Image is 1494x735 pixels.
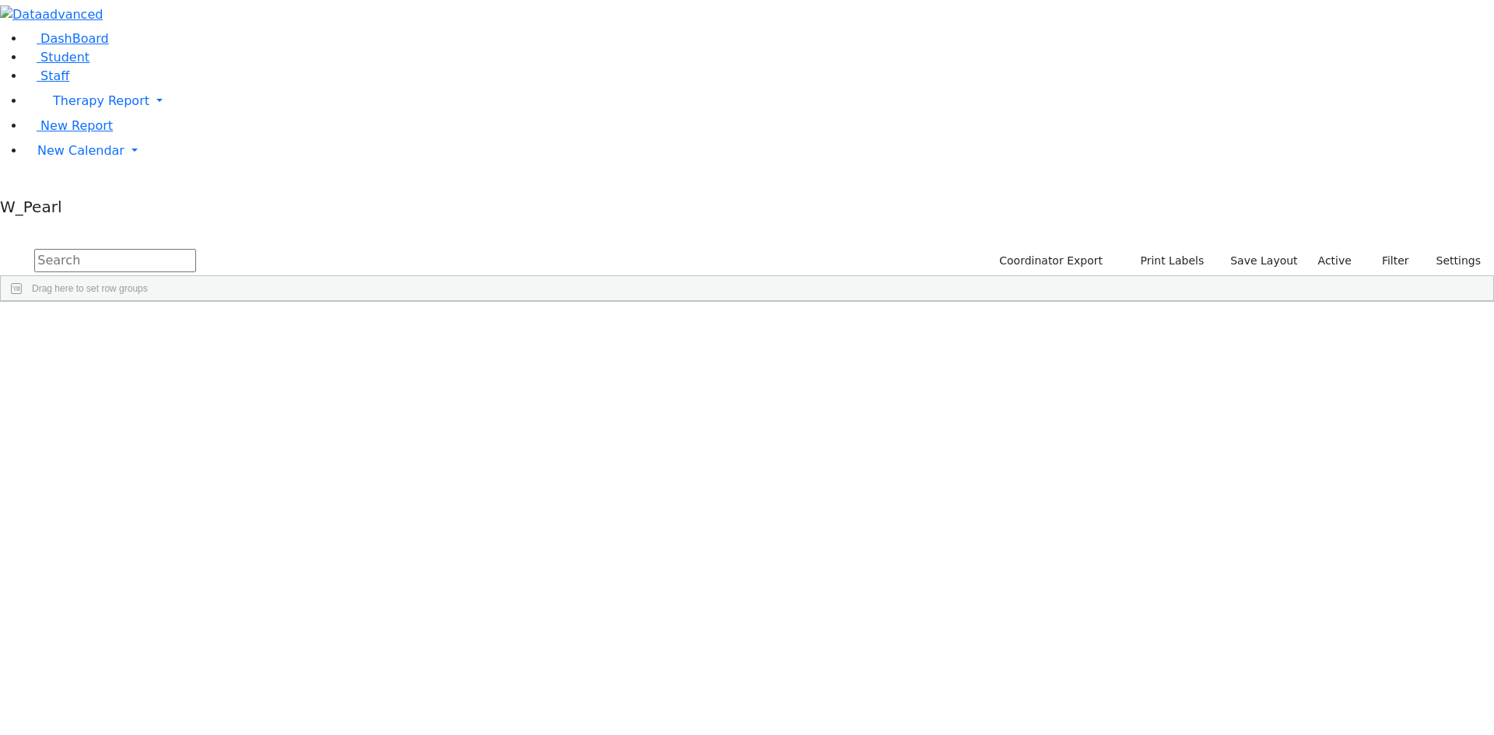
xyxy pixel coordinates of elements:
[40,118,113,133] span: New Report
[1416,249,1488,273] button: Settings
[32,283,148,294] span: Drag here to set row groups
[25,50,89,65] a: Student
[25,135,1494,166] a: New Calendar
[1311,249,1359,273] label: Active
[25,118,113,133] a: New Report
[37,143,124,158] span: New Calendar
[40,68,69,83] span: Staff
[40,31,109,46] span: DashBoard
[1223,249,1304,273] button: Save Layout
[989,249,1110,273] button: Coordinator Export
[25,31,109,46] a: DashBoard
[1362,249,1416,273] button: Filter
[25,68,69,83] a: Staff
[25,86,1494,117] a: Therapy Report
[34,249,196,272] input: Search
[40,50,89,65] span: Student
[53,93,149,108] span: Therapy Report
[1122,249,1211,273] button: Print Labels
